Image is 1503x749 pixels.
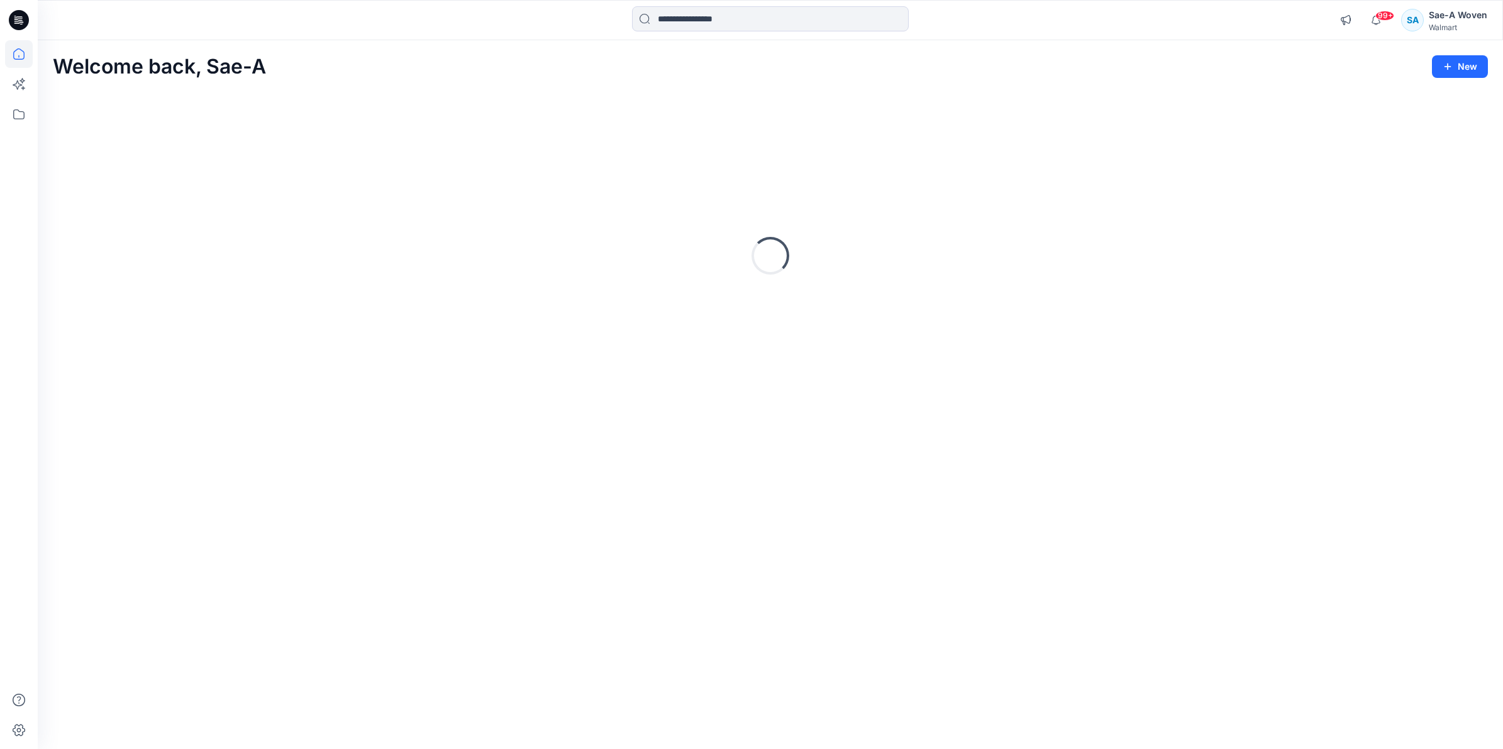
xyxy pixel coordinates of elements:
[1429,23,1487,32] div: Walmart
[1432,55,1488,78] button: New
[1375,11,1394,21] span: 99+
[1429,8,1487,23] div: Sae-A Woven
[53,55,266,79] h2: Welcome back, Sae-A
[1401,9,1424,31] div: SA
